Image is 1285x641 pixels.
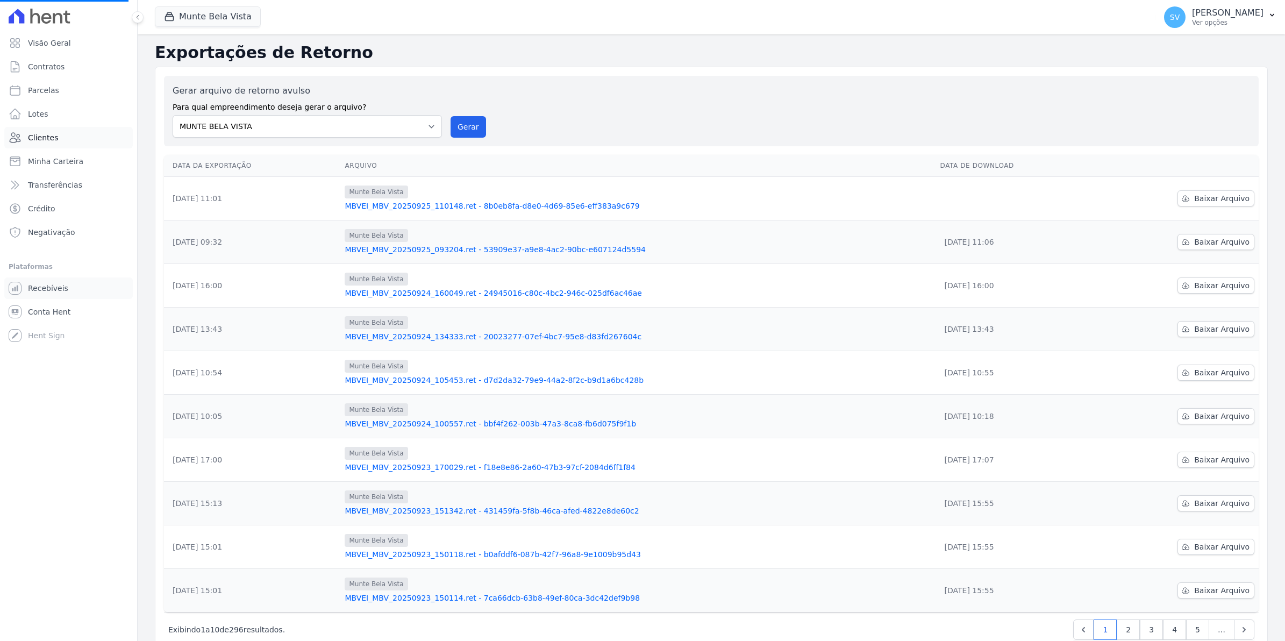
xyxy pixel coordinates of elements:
span: Baixar Arquivo [1194,237,1250,247]
td: [DATE] 09:32 [164,220,340,264]
span: Munte Bela Vista [345,229,408,242]
button: SV [PERSON_NAME] Ver opções [1155,2,1285,32]
td: [DATE] 10:05 [164,395,340,438]
td: [DATE] 15:01 [164,525,340,569]
a: Baixar Arquivo [1177,365,1254,381]
td: [DATE] 15:55 [936,525,1095,569]
span: Minha Carteira [28,156,83,167]
a: Crédito [4,198,133,219]
p: [PERSON_NAME] [1192,8,1263,18]
span: Munte Bela Vista [345,186,408,198]
button: Munte Bela Vista [155,6,261,27]
td: [DATE] 10:54 [164,351,340,395]
span: Lotes [28,109,48,119]
a: Recebíveis [4,277,133,299]
th: Arquivo [340,155,936,177]
a: Baixar Arquivo [1177,452,1254,468]
td: [DATE] 10:55 [936,351,1095,395]
a: Minha Carteira [4,151,133,172]
a: 2 [1117,619,1140,640]
span: Baixar Arquivo [1194,193,1250,204]
span: Munte Bela Vista [345,316,408,329]
span: Crédito [28,203,55,214]
span: Munte Bela Vista [345,534,408,547]
td: [DATE] 13:43 [164,308,340,351]
span: Visão Geral [28,38,71,48]
span: Baixar Arquivo [1194,542,1250,552]
a: Transferências [4,174,133,196]
td: [DATE] 16:00 [936,264,1095,308]
a: Baixar Arquivo [1177,234,1254,250]
td: [DATE] 13:43 [936,308,1095,351]
td: [DATE] 15:01 [164,569,340,612]
th: Data de Download [936,155,1095,177]
span: Munte Bela Vista [345,403,408,416]
td: [DATE] 15:55 [936,569,1095,612]
span: Baixar Arquivo [1194,411,1250,422]
label: Gerar arquivo de retorno avulso [173,84,442,97]
a: Baixar Arquivo [1177,321,1254,337]
a: MBVEI_MBV_20250924_134333.ret - 20023277-07ef-4bc7-95e8-d83fd267604c [345,331,931,342]
span: 296 [229,625,244,634]
a: Clientes [4,127,133,148]
div: Plataformas [9,260,128,273]
td: [DATE] 11:06 [936,220,1095,264]
a: 3 [1140,619,1163,640]
a: Negativação [4,222,133,243]
a: Visão Geral [4,32,133,54]
span: Munte Bela Vista [345,490,408,503]
span: Clientes [28,132,58,143]
button: Gerar [451,116,486,138]
a: Baixar Arquivo [1177,582,1254,599]
span: Munte Bela Vista [345,273,408,286]
a: Previous [1073,619,1094,640]
a: Contratos [4,56,133,77]
a: MBVEI_MBV_20250924_100557.ret - bbf4f262-003b-47a3-8ca8-fb6d075f9f1b [345,418,931,429]
span: … [1209,619,1234,640]
p: Ver opções [1192,18,1263,27]
span: Baixar Arquivo [1194,280,1250,291]
a: Baixar Arquivo [1177,190,1254,206]
td: [DATE] 15:13 [164,482,340,525]
a: Baixar Arquivo [1177,408,1254,424]
a: MBVEI_MBV_20250924_160049.ret - 24945016-c80c-4bc2-946c-025df6ac46ae [345,288,931,298]
th: Data da Exportação [164,155,340,177]
span: Baixar Arquivo [1194,498,1250,509]
td: [DATE] 11:01 [164,177,340,220]
span: Transferências [28,180,82,190]
span: Negativação [28,227,75,238]
span: Munte Bela Vista [345,360,408,373]
span: Contratos [28,61,65,72]
span: SV [1170,13,1180,21]
td: [DATE] 17:07 [936,438,1095,482]
span: Munte Bela Vista [345,578,408,590]
a: MBVEI_MBV_20250925_093204.ret - 53909e37-a9e8-4ac2-90bc-e607124d5594 [345,244,931,255]
a: Next [1234,619,1254,640]
a: MBVEI_MBV_20250923_170029.ret - f18e8e86-2a60-47b3-97cf-2084d6ff1f84 [345,462,931,473]
a: Baixar Arquivo [1177,277,1254,294]
a: MBVEI_MBV_20250923_151342.ret - 431459fa-5f8b-46ca-afed-4822e8de60c2 [345,505,931,516]
span: Baixar Arquivo [1194,454,1250,465]
label: Para qual empreendimento deseja gerar o arquivo? [173,97,442,113]
a: MBVEI_MBV_20250923_150114.ret - 7ca66dcb-63b8-49ef-80ca-3dc42def9b98 [345,593,931,603]
span: Conta Hent [28,307,70,317]
td: [DATE] 15:55 [936,482,1095,525]
a: 5 [1186,619,1209,640]
a: 4 [1163,619,1186,640]
a: MBVEI_MBV_20250923_150118.ret - b0afddf6-087b-42f7-96a8-9e1009b95d43 [345,549,931,560]
a: MBVEI_MBV_20250925_110148.ret - 8b0eb8fa-d8e0-4d69-85e6-eff383a9c679 [345,201,931,211]
a: Baixar Arquivo [1177,495,1254,511]
td: [DATE] 10:18 [936,395,1095,438]
a: Baixar Arquivo [1177,539,1254,555]
a: MBVEI_MBV_20250924_105453.ret - d7d2da32-79e9-44a2-8f2c-b9d1a6bc428b [345,375,931,386]
span: Recebíveis [28,283,68,294]
a: Conta Hent [4,301,133,323]
a: 1 [1094,619,1117,640]
span: Baixar Arquivo [1194,585,1250,596]
span: 1 [201,625,205,634]
td: [DATE] 16:00 [164,264,340,308]
span: Munte Bela Vista [345,447,408,460]
h2: Exportações de Retorno [155,43,1268,62]
a: Lotes [4,103,133,125]
p: Exibindo a de resultados. [168,624,285,635]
